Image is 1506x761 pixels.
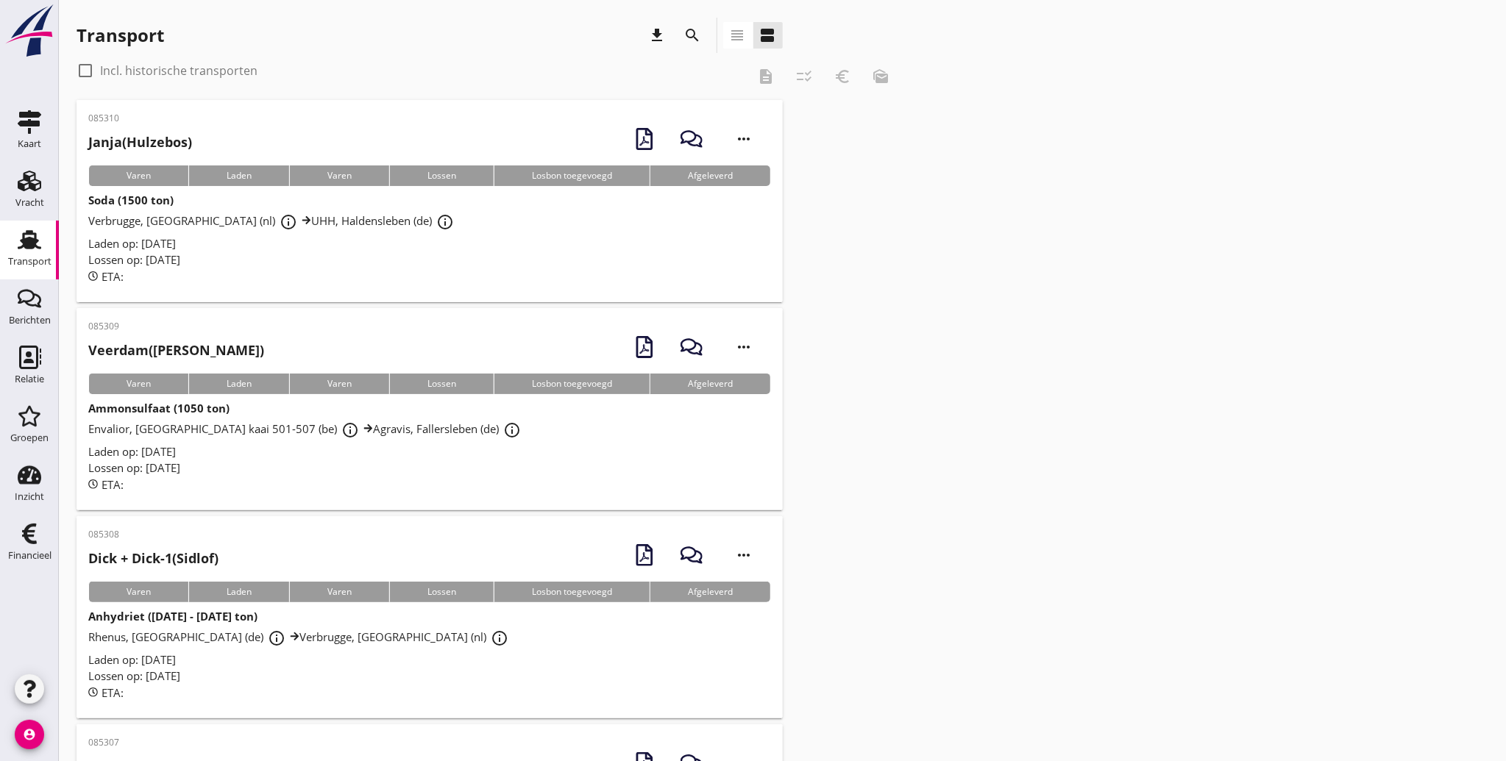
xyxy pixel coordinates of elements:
i: view_agenda [759,26,777,44]
div: Losbon toegevoegd [494,165,650,186]
h2: (Sidlof) [88,549,219,568]
div: Varen [289,374,389,394]
i: info_outline [491,629,508,647]
div: Transport [77,24,164,47]
div: Berichten [9,315,51,325]
i: more_horiz [724,326,765,368]
div: Laden [188,374,289,394]
strong: Dick + Dick-1 [88,549,172,567]
div: Financieel [8,551,51,560]
div: Afgeleverd [650,374,770,394]
div: Afgeleverd [650,165,770,186]
i: info_outline [503,421,521,439]
span: Envalior, [GEOGRAPHIC_DATA] kaai 501-507 (be) Agravis, Fallersleben (de) [88,421,525,436]
h2: ([PERSON_NAME]) [88,340,264,360]
i: more_horiz [724,535,765,576]
span: Lossen op: [DATE] [88,668,180,683]
strong: Veerdam [88,341,149,359]
div: Vracht [15,198,44,207]
div: Lossen [389,165,494,186]
i: info_outline [341,421,359,439]
a: 085308Dick + Dick-1(Sidlof)VarenLadenVarenLossenLosbon toegevoegdAfgeleverdAnhydriet ([DATE] - [D... [77,516,783,718]
div: Losbon toegevoegd [494,374,650,394]
div: Varen [88,374,188,394]
div: Relatie [15,374,44,384]
img: logo-small.a267ee39.svg [3,4,56,58]
div: Lossen [389,374,494,394]
strong: Ammonsulfaat (1050 ton) [88,401,230,415]
strong: Soda (1500 ton) [88,193,174,207]
span: Laden op: [DATE] [88,444,176,459]
p: 085310 [88,112,192,125]
div: Laden [188,582,289,602]
i: info_outline [436,213,454,231]
p: 085307 [88,736,238,749]
a: 085309Veerdam([PERSON_NAME])VarenLadenVarenLossenLosbon toegevoegdAfgeleverdAmmonsulfaat (1050 to... [77,308,783,510]
label: Incl. historische transporten [100,63,257,78]
strong: Anhydriet ([DATE] - [DATE] ton) [88,609,257,624]
span: Laden op: [DATE] [88,652,176,667]
div: Varen [88,165,188,186]
span: Verbrugge, [GEOGRAPHIC_DATA] (nl) UHH, Haldensleben (de) [88,213,458,228]
h2: (Hulzebos) [88,132,192,152]
div: Losbon toegevoegd [494,582,650,602]
div: Transport [8,257,51,266]
i: more_horiz [724,118,765,160]
div: Groepen [10,433,49,443]
div: Varen [289,582,389,602]
i: search [684,26,702,44]
i: view_headline [729,26,747,44]
span: ETA: [102,685,124,700]
span: Lossen op: [DATE] [88,460,180,475]
p: 085309 [88,320,264,333]
div: Kaart [18,139,41,149]
span: Lossen op: [DATE] [88,252,180,267]
strong: Janja [88,133,122,151]
i: info_outline [280,213,297,231]
div: Varen [88,582,188,602]
i: info_outline [268,629,285,647]
span: ETA: [102,269,124,284]
div: Lossen [389,582,494,602]
div: Inzicht [15,492,44,501]
a: 085310Janja(Hulzebos)VarenLadenVarenLossenLosbon toegevoegdAfgeleverdSoda (1500 ton)Verbrugge, [G... [77,100,783,302]
i: account_circle [15,720,44,749]
div: Laden [188,165,289,186]
span: ETA: [102,477,124,492]
i: download [649,26,667,44]
p: 085308 [88,528,219,541]
span: Laden op: [DATE] [88,236,176,251]
div: Varen [289,165,389,186]
span: Rhenus, [GEOGRAPHIC_DATA] (de) Verbrugge, [GEOGRAPHIC_DATA] (nl) [88,629,513,644]
div: Afgeleverd [650,582,770,602]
